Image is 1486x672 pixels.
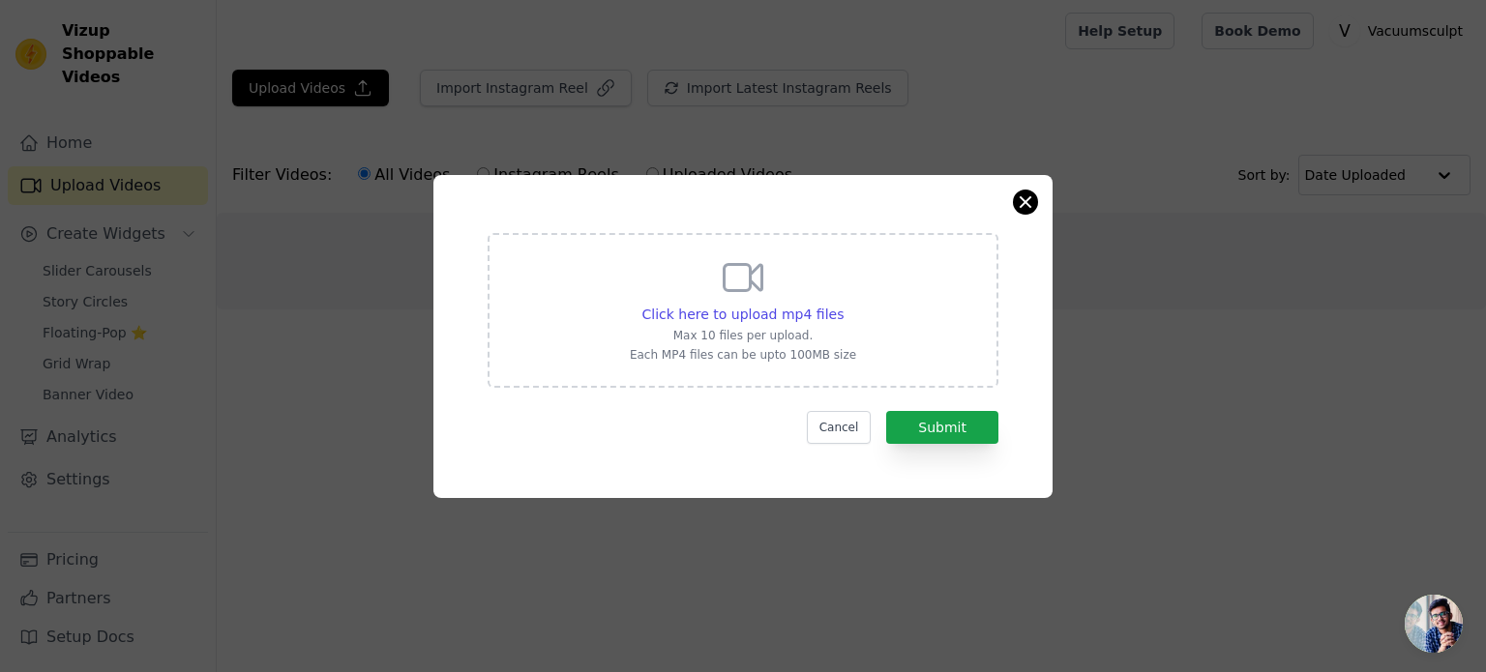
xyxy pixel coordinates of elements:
button: Close modal [1014,190,1037,214]
button: Submit [886,411,998,444]
p: Each MP4 files can be upto 100MB size [630,347,856,363]
span: Click here to upload mp4 files [642,307,845,322]
a: Open chat [1405,595,1463,653]
p: Max 10 files per upload. [630,328,856,343]
button: Cancel [807,411,872,444]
